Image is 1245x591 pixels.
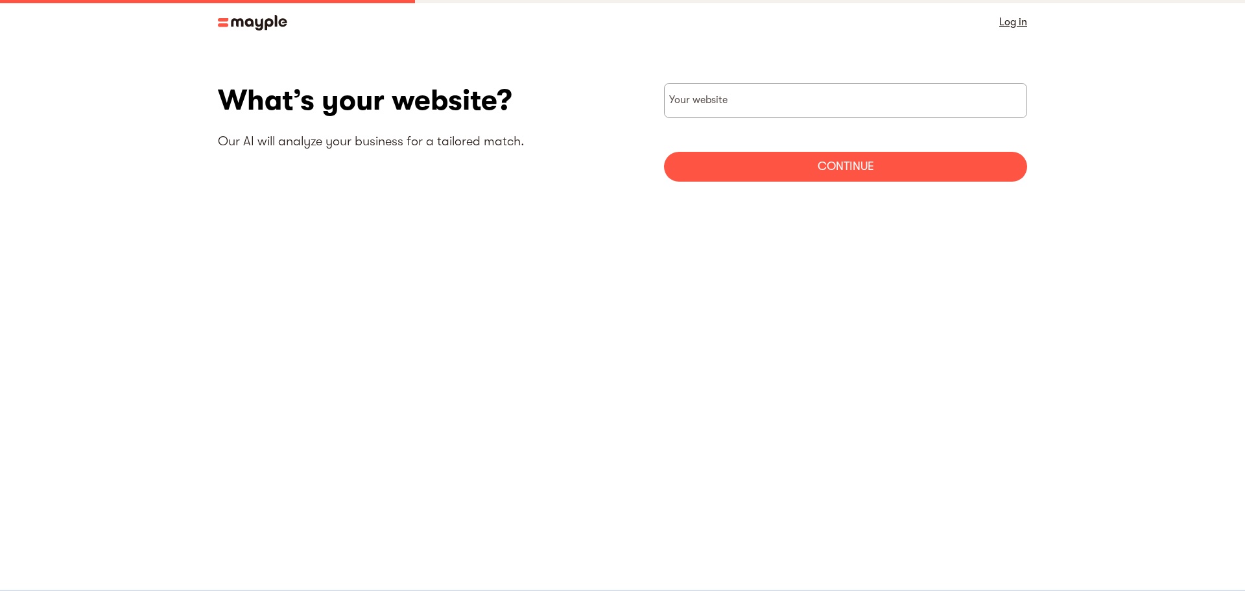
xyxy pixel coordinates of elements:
[1012,440,1245,591] iframe: Chat Widget
[664,83,1027,182] form: websiteStep
[218,83,622,117] h1: What’s your website?
[999,13,1027,31] a: Log in
[218,133,622,150] p: Our AI will analyze your business for a tailored match.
